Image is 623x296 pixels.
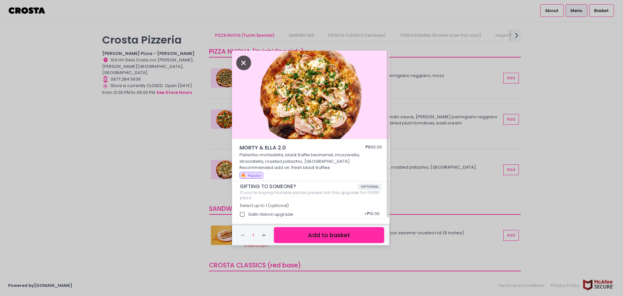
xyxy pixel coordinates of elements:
div: ₱800.00 [365,144,382,152]
div: If you're buying multiple pizzas please tick this upgrade for EVERY pizza [240,190,382,200]
span: Select up to 1 (optional) [240,203,289,208]
span: OPTIONAL [358,184,382,190]
span: 🔥 [241,172,246,178]
button: Close [236,59,251,66]
button: Add to basket [274,227,384,243]
span: MORTY & ELLA 2.0 [239,144,347,152]
span: Popular [248,173,261,178]
p: Pistachio mortadella, black truffle bechamel, mozzarella, straciatella, roasted pistachio, [GEOGR... [239,152,382,171]
img: MORTY & ELLA 2.0 [232,51,389,139]
span: GIFTING TO SOMEONE? [240,184,358,189]
div: + ₱10.00 [362,208,382,221]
